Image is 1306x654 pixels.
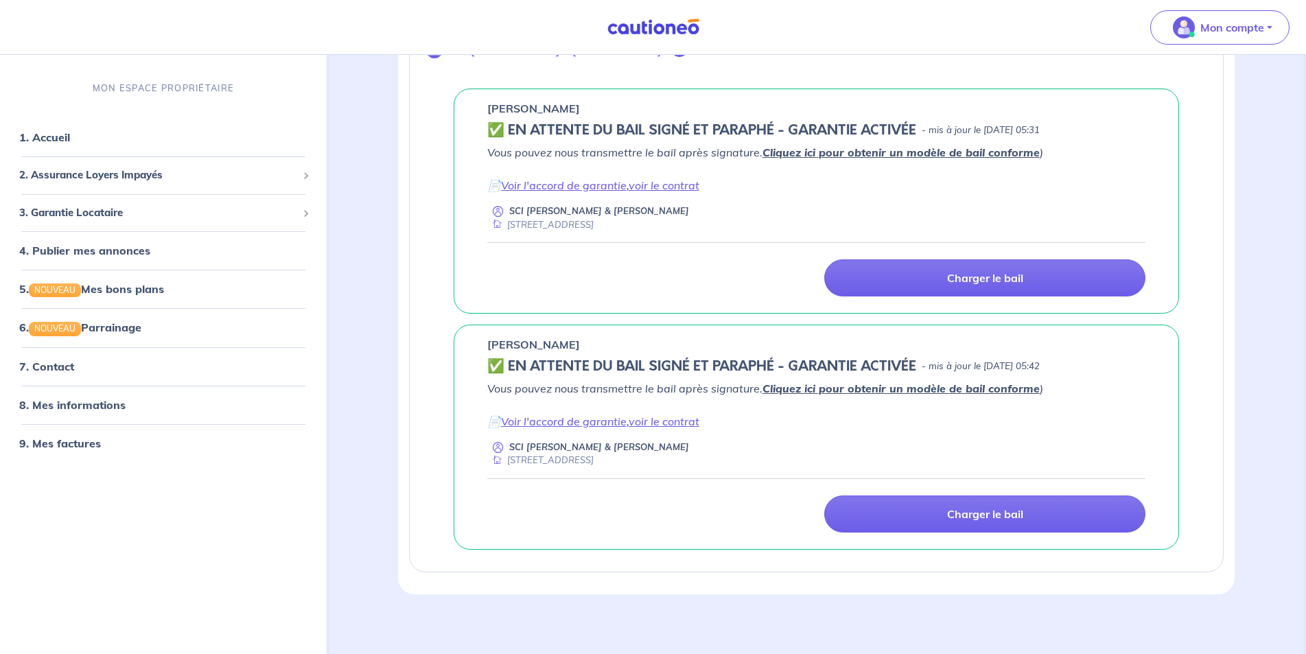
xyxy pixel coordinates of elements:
[5,200,321,226] div: 3. Garantie Locataire
[487,178,699,192] em: 📄 ,
[509,205,689,218] p: SCI [PERSON_NAME] & [PERSON_NAME]
[487,454,594,467] div: [STREET_ADDRESS]
[922,124,1040,137] p: - mis à jour le [DATE] 05:31
[922,360,1040,373] p: - mis à jour le [DATE] 05:42
[19,130,70,144] a: 1. Accueil
[19,282,164,296] a: 5.NOUVEAUMes bons plans
[1200,19,1264,36] p: Mon compte
[487,100,580,117] p: [PERSON_NAME]
[19,360,74,373] a: 7. Contact
[5,314,321,342] div: 6.NOUVEAUParrainage
[602,19,705,36] img: Cautioneo
[629,414,699,428] a: voir le contrat
[5,430,321,457] div: 9. Mes factures
[947,271,1023,285] p: Charger le bail
[19,321,141,335] a: 6.NOUVEAUParrainage
[5,275,321,303] div: 5.NOUVEAUMes bons plans
[487,382,1043,395] em: Vous pouvez nous transmettre le bail après signature. )
[824,259,1145,296] a: Charger le bail
[487,218,594,231] div: [STREET_ADDRESS]
[487,414,699,428] em: 📄 ,
[19,205,297,221] span: 3. Garantie Locataire
[487,122,1145,139] div: state: CONTRACT-SIGNED, Context: IN-LANDLORD,IS-GL-CAUTION-IN-LANDLORD
[19,244,150,257] a: 4. Publier mes annonces
[487,358,1145,375] div: state: CONTRACT-SIGNED, Context: IN-LANDLORD,IS-GL-CAUTION-IN-LANDLORD
[629,178,699,192] a: voir le contrat
[5,124,321,151] div: 1. Accueil
[501,414,627,428] a: Voir l'accord de garantie
[487,145,1043,159] em: Vous pouvez nous transmettre le bail après signature. )
[1150,10,1290,45] button: illu_account_valid_menu.svgMon compte
[5,162,321,189] div: 2. Assurance Loyers Impayés
[19,167,297,183] span: 2. Assurance Loyers Impayés
[824,495,1145,533] a: Charger le bail
[487,336,580,353] p: [PERSON_NAME]
[19,398,126,412] a: 8. Mes informations
[5,237,321,264] div: 4. Publier mes annonces
[5,353,321,380] div: 7. Contact
[501,178,627,192] a: Voir l'accord de garantie
[487,122,916,139] h5: ✅️️️ EN ATTENTE DU BAIL SIGNÉ ET PARAPHÉ - GARANTIE ACTIVÉE
[947,507,1023,521] p: Charger le bail
[487,358,916,375] h5: ✅️️️ EN ATTENTE DU BAIL SIGNÉ ET PARAPHÉ - GARANTIE ACTIVÉE
[1173,16,1195,38] img: illu_account_valid_menu.svg
[93,82,234,95] p: MON ESPACE PROPRIÉTAIRE
[762,145,1040,159] a: Cliquez ici pour obtenir un modèle de bail conforme
[509,441,689,454] p: SCI [PERSON_NAME] & [PERSON_NAME]
[5,391,321,419] div: 8. Mes informations
[19,436,101,450] a: 9. Mes factures
[762,382,1040,395] a: Cliquez ici pour obtenir un modèle de bail conforme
